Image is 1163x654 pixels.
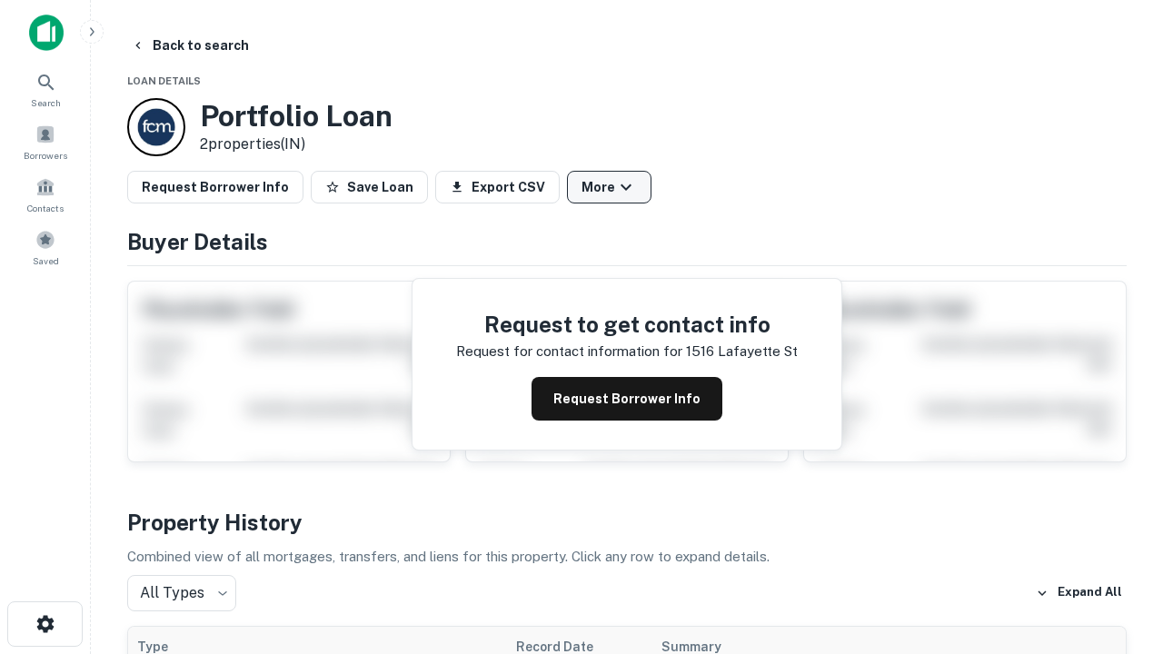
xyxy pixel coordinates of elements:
a: Borrowers [5,117,85,166]
span: Search [31,95,61,110]
p: 2 properties (IN) [200,134,393,155]
a: Search [5,64,85,114]
img: capitalize-icon.png [29,15,64,51]
h4: Request to get contact info [456,308,798,341]
p: Request for contact information for [456,341,682,362]
iframe: Chat Widget [1072,509,1163,596]
h4: Property History [127,506,1127,539]
h4: Buyer Details [127,225,1127,258]
span: Saved [33,253,59,268]
p: 1516 lafayette st [686,341,798,362]
h3: Portfolio Loan [200,99,393,134]
button: Request Borrower Info [127,171,303,203]
a: Saved [5,223,85,272]
div: All Types [127,575,236,611]
button: Back to search [124,29,256,62]
a: Contacts [5,170,85,219]
button: Save Loan [311,171,428,203]
span: Borrowers [24,148,67,163]
button: Export CSV [435,171,560,203]
button: Request Borrower Info [532,377,722,421]
button: More [567,171,651,203]
p: Combined view of all mortgages, transfers, and liens for this property. Click any row to expand d... [127,546,1127,568]
button: Expand All [1031,580,1127,607]
span: Loan Details [127,75,201,86]
span: Contacts [27,201,64,215]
